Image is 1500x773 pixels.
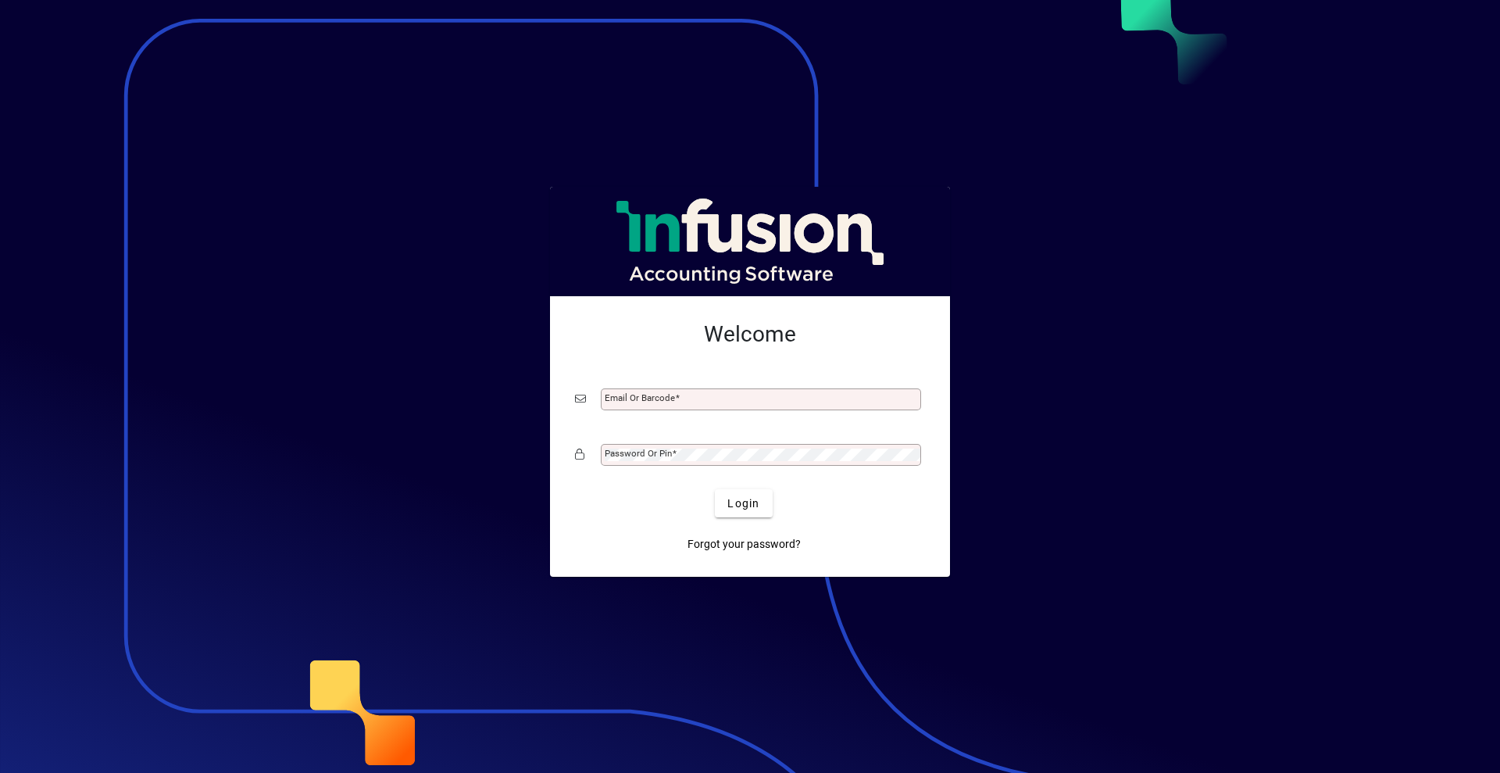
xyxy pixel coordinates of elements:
[715,489,772,517] button: Login
[575,321,925,348] h2: Welcome
[727,496,759,512] span: Login
[605,448,672,459] mat-label: Password or Pin
[681,530,807,558] a: Forgot your password?
[605,392,675,403] mat-label: Email or Barcode
[687,536,801,553] span: Forgot your password?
